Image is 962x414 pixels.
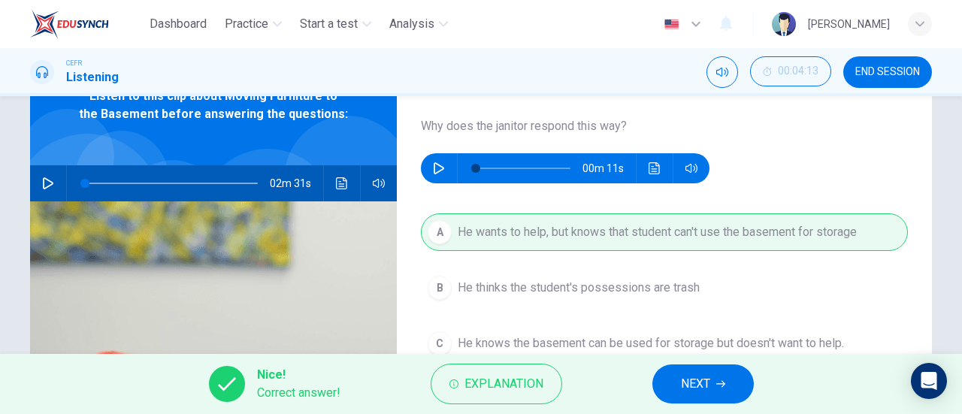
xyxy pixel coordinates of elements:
[772,12,796,36] img: Profile picture
[30,9,144,39] a: EduSynch logo
[421,117,908,135] span: Why does the janitor respond this way?
[778,65,818,77] span: 00:04:13
[750,56,831,86] button: 00:04:13
[843,56,932,88] button: END SESSION
[389,15,434,33] span: Analysis
[750,56,831,88] div: Hide
[855,66,920,78] span: END SESSION
[652,364,754,403] button: NEXT
[330,165,354,201] button: Click to see the audio transcription
[257,366,340,384] span: Nice!
[706,56,738,88] div: Mute
[643,153,667,183] button: Click to see the audio transcription
[79,87,348,123] span: Listen to this clip about Moving Furniture to the Basement before answering the questions:
[383,11,454,38] button: Analysis
[270,165,323,201] span: 02m 31s
[66,58,82,68] span: CEFR
[144,11,213,38] button: Dashboard
[662,19,681,30] img: en
[431,364,562,404] button: Explanation
[66,68,119,86] h1: Listening
[294,11,377,38] button: Start a test
[911,363,947,399] div: Open Intercom Messenger
[300,15,358,33] span: Start a test
[257,384,340,402] span: Correct answer!
[225,15,268,33] span: Practice
[681,373,710,394] span: NEXT
[808,15,890,33] div: [PERSON_NAME]
[219,11,288,38] button: Practice
[464,373,543,394] span: Explanation
[150,15,207,33] span: Dashboard
[30,9,109,39] img: EduSynch logo
[582,153,636,183] span: 00m 11s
